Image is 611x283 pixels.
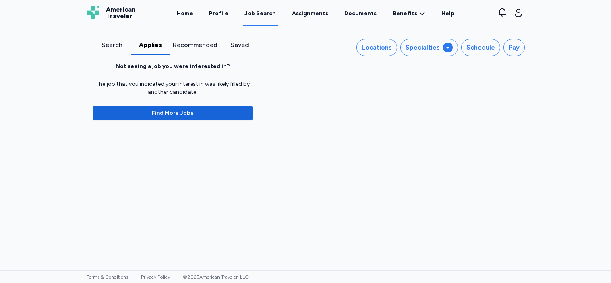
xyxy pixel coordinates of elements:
[509,43,520,52] div: Pay
[466,43,495,52] div: Schedule
[93,80,253,96] div: The job that you indicated your interest in was likely filled by another candidate.
[87,6,99,19] img: Logo
[152,109,193,117] span: Find More Jobs
[183,274,249,280] span: © 2025 American Traveler, LLC
[244,10,276,18] div: Job Search
[224,40,256,50] div: Saved
[135,40,166,50] div: Applies
[96,40,128,50] div: Search
[141,274,170,280] a: Privacy Policy
[362,43,392,52] div: Locations
[106,6,135,19] span: American Traveler
[116,62,230,70] div: Not seeing a job you were interested in?
[173,40,217,50] div: Recommended
[393,10,425,18] a: Benefits
[87,274,128,280] a: Terms & Conditions
[393,10,417,18] span: Benefits
[503,39,525,56] button: Pay
[243,1,278,26] a: Job Search
[356,39,397,56] button: Locations
[93,106,253,120] button: Find More Jobs
[400,39,458,56] button: Specialties
[461,39,500,56] button: Schedule
[406,43,440,52] div: Specialties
